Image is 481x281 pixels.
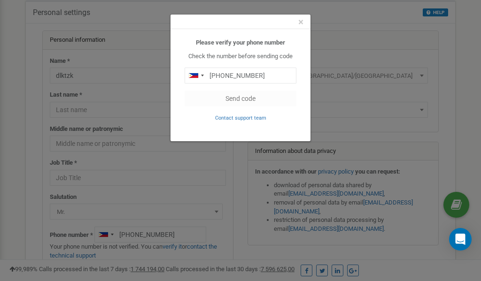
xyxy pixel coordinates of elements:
[215,114,266,121] a: Contact support team
[185,68,296,84] input: 0905 123 4567
[298,16,303,28] span: ×
[449,228,472,251] div: Open Intercom Messenger
[196,39,285,46] b: Please verify your phone number
[215,115,266,121] small: Contact support team
[185,68,207,83] div: Telephone country code
[185,91,296,106] button: Send code
[298,17,303,27] button: Close
[185,52,296,61] p: Check the number before sending code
